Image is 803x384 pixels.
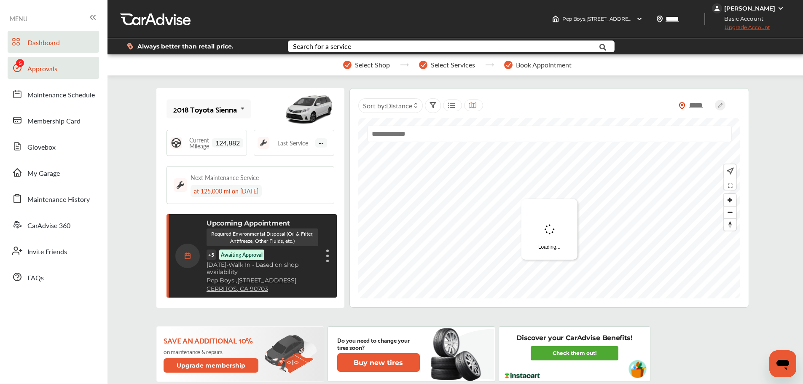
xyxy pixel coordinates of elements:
p: Do you need to change your tires soon? [337,336,420,351]
p: Required Environmental Disposal (Oil & Filter, Antifreeze, Other Fluids, etc.) [207,228,318,246]
a: CERRITOS, CA 90703 [207,285,268,293]
img: update-membership.81812027.svg [265,335,317,374]
img: dollor_label_vector.a70140d1.svg [127,43,133,50]
img: recenter.ce011a49.svg [725,166,734,176]
button: Zoom in [724,194,736,206]
p: Discover your CarAdvise Benefits! [516,333,632,343]
button: Reset bearing to north [724,218,736,231]
span: Last Service [277,140,308,146]
img: stepper-arrow.e24c07c6.svg [400,63,409,67]
img: header-divider.bc55588e.svg [704,13,705,25]
img: maintenance_logo [258,137,269,149]
p: Save an additional 10% [164,336,260,345]
p: + 5 [207,250,216,260]
a: Check them out! [531,346,618,360]
span: -- [315,138,327,148]
span: Reset bearing to north [724,219,736,231]
span: Approvals [27,64,57,75]
span: CarAdvise 360 [27,220,70,231]
span: Invite Friends [27,247,67,258]
span: Maintenance History [27,194,90,205]
span: MENU [10,15,27,22]
img: maintenance_logo [174,178,187,192]
span: FAQs [27,273,44,284]
p: Walk In - based on shop availability [207,261,318,276]
span: Select Services [431,61,475,69]
a: CarAdvise 360 [8,214,99,236]
span: Basic Account [713,14,770,23]
img: calendar-icon.35d1de04.svg [175,244,200,268]
span: Zoom out [724,207,736,218]
a: Glovebox [8,135,99,157]
span: Distance [386,101,412,110]
img: location_vector_orange.38f05af8.svg [679,102,685,109]
span: Book Appointment [516,61,572,69]
img: mobile_12512_st0640_046.jpg [284,90,334,128]
div: Search for a service [293,43,351,50]
span: My Garage [27,168,60,179]
div: Loading... [521,199,577,260]
span: Upgrade Account [712,24,770,35]
img: header-down-arrow.9dd2ce7d.svg [636,16,643,22]
div: [PERSON_NAME] [724,5,775,12]
p: on maintenance & repairs [164,348,260,355]
span: Glovebox [27,142,56,153]
img: header-home-logo.8d720a4f.svg [552,16,559,22]
span: Select Shop [355,61,390,69]
img: jVpblrzwTbfkPYzPPzSLxeg0AAAAASUVORK5CYII= [712,3,722,13]
img: stepper-arrow.e24c07c6.svg [485,63,494,67]
img: WGsFRI8htEPBVLJbROoPRyZpYNWhNONpIPPETTm6eUC0GeLEiAAAAAElFTkSuQmCC [777,5,784,12]
a: Dashboard [8,31,99,53]
img: stepper-checkmark.b5569197.svg [504,61,513,69]
span: Always better than retail price. [137,43,234,49]
img: location_vector.a44bc228.svg [656,16,663,22]
div: at 125,000 mi on [DATE] [191,185,262,197]
img: stepper-checkmark.b5569197.svg [343,61,352,69]
img: instacart-vehicle.0979a191.svg [628,360,647,378]
span: Dashboard [27,38,60,48]
img: stepper-checkmark.b5569197.svg [419,61,427,69]
span: Sort by : [363,101,412,110]
span: Membership Card [27,116,81,127]
button: Buy new tires [337,353,420,372]
button: Upgrade membership [164,358,259,373]
a: Membership Card [8,109,99,131]
p: Awaiting Approval [221,251,263,258]
span: Current Mileage [186,137,212,149]
a: My Garage [8,161,99,183]
a: Invite Friends [8,240,99,262]
p: Upcoming Appointment [207,219,290,227]
a: Maintenance History [8,188,99,209]
a: Approvals [8,57,99,79]
div: Next Maintenance Service [191,173,259,182]
img: instacart-logo.217963cc.svg [504,373,541,379]
span: Maintenance Schedule [27,90,95,101]
span: [DATE] [207,261,226,269]
canvas: Map [358,118,740,298]
div: 2018 Toyota Sienna [173,105,237,113]
a: FAQs [8,266,99,288]
iframe: Button to launch messaging window [769,350,796,377]
img: steering_logo [170,137,182,149]
span: Pep Boys , [STREET_ADDRESS] CERRITOS , CA 90703 [562,16,687,22]
a: Maintenance Schedule [8,83,99,105]
a: Pep Boys ,[STREET_ADDRESS] [207,277,296,284]
img: new-tire.a0c7fe23.svg [430,324,486,384]
span: 124,882 [212,138,243,148]
a: Buy new tires [337,353,422,372]
span: - [226,261,228,269]
button: Zoom out [724,206,736,218]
